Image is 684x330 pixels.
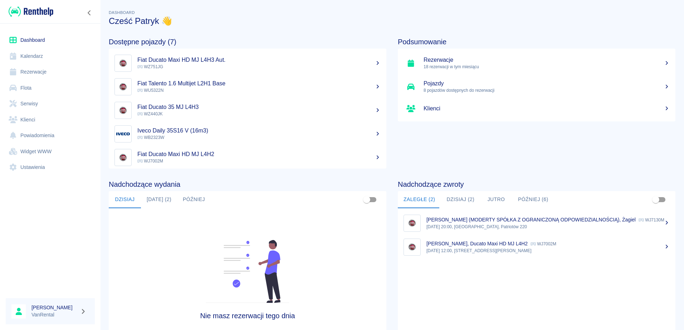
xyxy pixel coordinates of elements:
span: WJ7002M [137,159,163,164]
p: [DATE] 20:00, [GEOGRAPHIC_DATA], Patriotów 220 [426,224,670,230]
a: Klienci [398,99,675,119]
button: Jutro [480,191,512,208]
p: [PERSON_NAME] (MODERTY SPÓŁKA Z OGRANICZONĄ ODPOWIEDZIALNOŚCIĄ), Żagiel [426,217,636,222]
a: Powiadomienia [6,127,95,144]
h5: Rezerwacje [424,56,670,64]
a: Klienci [6,112,95,128]
p: WJ7130M [639,217,664,222]
p: VanRental [31,311,77,319]
img: Image [116,104,130,117]
button: [DATE] (2) [141,191,177,208]
h5: Fiat Ducato 35 MJ L4H3 [137,104,381,111]
img: Image [116,56,130,70]
a: Serwisy [6,96,95,112]
h5: Fiat Talento 1.6 Multijet L2H1 Base [137,80,381,87]
span: Pokaż przypisane tylko do mnie [649,193,663,206]
span: WZ751JG [137,64,163,69]
button: Dzisiaj (2) [441,191,480,208]
h4: Nie masz rezerwacji tego dnia [143,311,352,320]
h4: Nadchodzące zwroty [398,180,675,189]
a: Rezerwacje [6,64,95,80]
h5: Fiat Ducato Maxi HD MJ L4H3 Aut. [137,56,381,64]
h5: Iveco Daily 35S16 V (16m3) [137,127,381,134]
p: [DATE] 12:00, [STREET_ADDRESS][PERSON_NAME] [426,247,670,254]
span: Dashboard [109,10,135,15]
a: Kalendarz [6,48,95,64]
p: 8 pojazdów dostępnych do rezerwacji [424,87,670,94]
h6: [PERSON_NAME] [31,304,77,311]
h4: Podsumowanie [398,37,675,46]
a: Image[PERSON_NAME] (MODERTY SPÓŁKA Z OGRANICZONĄ ODPOWIEDZIALNOŚCIĄ), Żagiel WJ7130M[DATE] 20:00,... [398,211,675,235]
img: Image [116,151,130,164]
img: Image [116,80,130,94]
h4: Nadchodzące wydania [109,180,386,189]
img: Image [116,127,130,141]
a: ImageFiat Ducato 35 MJ L4H3 WZ440JK [109,99,386,122]
a: Renthelp logo [6,6,53,17]
button: Dzisiaj [109,191,141,208]
a: Image[PERSON_NAME], Ducato Maxi HD MJ L4H2 WJ7002M[DATE] 12:00, [STREET_ADDRESS][PERSON_NAME] [398,235,675,259]
a: ImageFiat Ducato Maxi HD MJ L4H3 Aut. WZ751JG [109,51,386,75]
a: ImageFiat Talento 1.6 Multijet L2H1 Base WU5322N [109,75,386,99]
span: WU5322N [137,88,163,93]
h5: Pojazdy [424,80,670,87]
a: ImageIveco Daily 35S16 V (16m3) WB2323W [109,122,386,146]
a: Dashboard [6,32,95,48]
a: Rezerwacje18 rezerwacji w tym miesiącu [398,51,675,75]
p: [PERSON_NAME], Ducato Maxi HD MJ L4H2 [426,241,528,246]
button: Zwiń nawigację [84,8,95,17]
p: 18 rezerwacji w tym miesiącu [424,64,670,70]
button: Później [177,191,211,208]
button: Zaległe (2) [398,191,441,208]
img: Fleet [201,240,294,303]
a: ImageFiat Ducato Maxi HD MJ L4H2 WJ7002M [109,146,386,169]
span: WB2323W [137,135,164,140]
h3: Cześć Patryk 👋 [109,16,675,26]
a: Ustawienia [6,159,95,175]
a: Flota [6,80,95,96]
a: Pojazdy8 pojazdów dostępnych do rezerwacji [398,75,675,99]
h5: Klienci [424,105,670,112]
span: Pokaż przypisane tylko do mnie [360,193,373,206]
img: Renthelp logo [9,6,53,17]
h5: Fiat Ducato Maxi HD MJ L4H2 [137,151,381,158]
button: Później (6) [512,191,554,208]
h4: Dostępne pojazdy (7) [109,37,386,46]
img: Image [405,216,419,230]
a: Widget WWW [6,144,95,160]
p: WJ7002M [531,241,556,246]
span: WZ440JK [137,111,163,116]
img: Image [405,240,419,254]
